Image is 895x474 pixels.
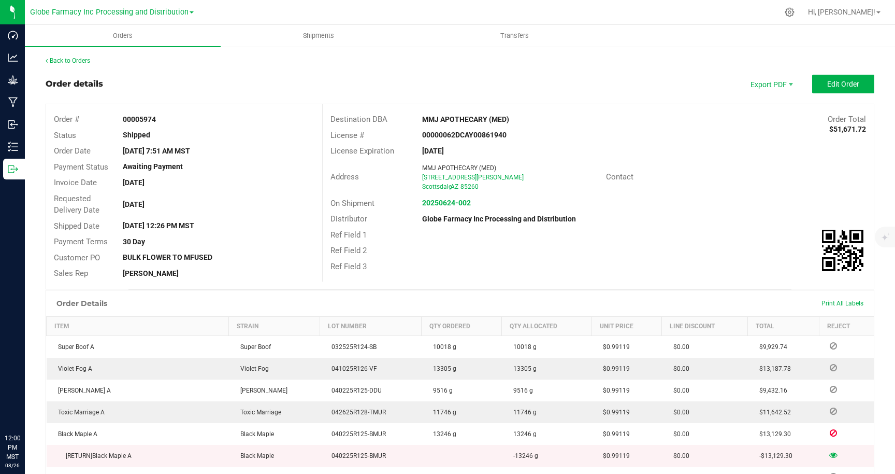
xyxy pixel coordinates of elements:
[754,452,792,459] span: -$13,129.30
[8,30,18,40] inline-svg: Dashboard
[822,230,863,271] qrcode: 00005974
[450,183,451,190] span: ,
[668,365,689,372] span: $0.00
[416,25,612,47] a: Transfers
[591,316,661,336] th: Unit Price
[826,408,841,414] span: Reject Inventory
[508,343,537,351] span: 10018 g
[829,125,866,133] strong: $51,671.72
[822,230,863,271] img: Scan me!
[123,238,145,246] strong: 30 Day
[123,253,212,261] strong: BULK FLOWER TO MFUSED
[53,409,105,416] span: Toxic Marriage A
[320,316,422,336] th: Lot Number
[330,146,394,156] span: License Expiration
[508,452,538,459] span: -13246 g
[229,316,320,336] th: Strain
[25,25,221,47] a: Orders
[668,452,689,459] span: $0.00
[235,387,287,394] span: [PERSON_NAME]
[54,237,108,246] span: Payment Terms
[235,409,281,416] span: Toxic Marriage
[123,162,183,171] strong: Awaiting Payment
[8,164,18,174] inline-svg: Outbound
[508,409,537,416] span: 11746 g
[123,178,145,187] strong: [DATE]
[598,387,630,394] span: $0.99119
[330,199,374,208] span: On Shipment
[330,214,367,224] span: Distributor
[326,343,377,351] span: 032525R124-SB
[47,316,229,336] th: Item
[508,430,537,438] span: 13246 g
[8,142,18,152] inline-svg: Inventory
[740,75,802,93] li: Export PDF
[754,365,791,372] span: $13,187.78
[422,147,444,155] strong: [DATE]
[54,194,99,215] span: Requested Delivery Date
[598,430,630,438] span: $0.99119
[668,430,689,438] span: $0.00
[668,343,689,351] span: $0.00
[606,172,633,182] span: Contact
[235,365,269,372] span: Violet Fog
[31,389,43,402] iframe: Resource center unread badge
[428,343,456,351] span: 10018 g
[330,262,367,271] span: Ref Field 3
[54,253,100,262] span: Customer PO
[56,299,107,308] h1: Order Details
[123,115,156,123] strong: 00005974
[428,409,456,416] span: 11746 g
[330,172,359,182] span: Address
[826,386,841,393] span: Reject Inventory
[54,269,88,278] span: Sales Rep
[235,430,274,438] span: Black Maple
[53,365,92,372] span: Violet Fog A
[289,31,348,40] span: Shipments
[451,183,458,190] span: AZ
[326,365,377,372] span: 041025R126-VF
[460,183,479,190] span: 85260
[8,119,18,130] inline-svg: Inbound
[58,452,92,459] span: [RETURN]
[598,452,630,459] span: $0.99119
[54,162,108,172] span: Payment Status
[662,316,748,336] th: Line Discount
[123,147,190,155] strong: [DATE] 7:51 AM MST
[53,387,111,394] span: [PERSON_NAME] A
[428,365,456,372] span: 13305 g
[123,221,194,230] strong: [DATE] 12:26 PM MST
[10,391,41,422] iframe: Resource center
[8,52,18,63] inline-svg: Analytics
[808,8,875,16] span: Hi, [PERSON_NAME]!
[46,78,103,90] div: Order details
[330,230,367,240] span: Ref Field 1
[54,178,97,187] span: Invoice Date
[326,409,386,416] span: 042625R128-TMUR
[54,115,79,124] span: Order #
[422,183,452,190] span: Scottsdale
[123,269,179,277] strong: [PERSON_NAME]
[54,221,99,231] span: Shipped Date
[422,199,471,207] a: 20250624-002
[8,97,18,107] inline-svg: Manufacturing
[428,387,453,394] span: 9516 g
[598,409,630,416] span: $0.99119
[8,75,18,85] inline-svg: Grow
[422,215,576,223] strong: Globe Farmacy Inc Processing and Distribution
[326,430,386,438] span: 040225R125-BMUR
[99,31,147,40] span: Orders
[748,316,819,336] th: Total
[754,409,791,416] span: $11,642.52
[754,387,787,394] span: $9,432.16
[422,316,502,336] th: Qty Ordered
[123,131,150,139] strong: Shipped
[826,365,841,371] span: Reject Inventory
[235,343,271,351] span: Super Boof
[5,462,20,469] p: 08/26
[422,131,507,139] strong: 00000062DCAY00861940
[53,452,132,459] span: Black Maple A
[30,8,189,17] span: Globe Farmacy Inc Processing and Distribution
[330,115,387,124] span: Destination DBA
[668,409,689,416] span: $0.00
